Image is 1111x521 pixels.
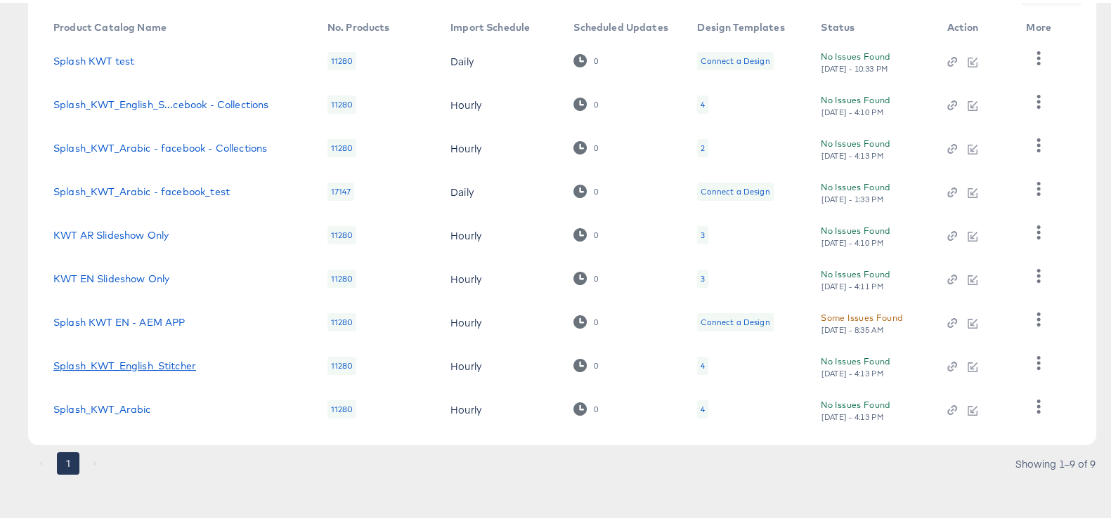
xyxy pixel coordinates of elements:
a: Splash KWT EN - AEM APP [53,314,185,325]
div: Connect a Design [697,310,773,329]
td: Daily [439,37,562,80]
div: 0 [592,53,598,63]
a: Splash_KWT_English_Stitcher [53,357,196,369]
div: Connect a Design [697,49,773,67]
div: 2 [701,140,705,151]
div: 11280 [327,267,357,285]
div: 0 [592,97,598,107]
div: 3 [701,270,705,282]
a: Splash_KWT_English_S...cebook - Collections [53,96,268,107]
a: Splash KWT test [53,53,134,64]
td: Daily [439,167,562,211]
button: page 1 [57,449,79,472]
div: Scheduled Updates [573,19,668,30]
div: Product Catalog Name [53,19,167,30]
div: 11280 [327,310,357,329]
div: 0 [592,184,598,194]
a: Splash_KWT_Arabic - facebook_test [53,183,230,194]
div: 0 [573,51,598,65]
div: Connect a Design [701,314,769,325]
a: Splash_KWT_Arabic [53,401,151,412]
div: 0 [592,402,598,411]
td: Hourly [439,385,562,428]
div: 17147 [327,180,355,198]
div: Connect a Design [701,53,769,64]
div: 4 [701,401,705,412]
div: 4 [697,397,708,416]
div: 0 [592,140,598,150]
td: Hourly [439,211,562,254]
div: 4 [701,357,705,369]
th: More [1015,14,1068,37]
div: 3 [697,223,708,242]
div: 11280 [327,49,357,67]
a: KWT AR Slideshow Only [53,227,169,238]
div: 3 [701,227,705,238]
button: Some Issues Found[DATE] - 8:35 AM [821,308,902,332]
th: Status [810,14,935,37]
div: 0 [592,227,598,237]
div: 0 [573,400,598,413]
td: Hourly [439,298,562,341]
div: [DATE] - 8:35 AM [821,322,884,332]
td: Hourly [439,254,562,298]
div: 4 [697,93,708,111]
div: Showing 1–9 of 9 [1015,456,1096,466]
div: 0 [573,312,598,326]
nav: pagination navigation [28,449,108,472]
div: 0 [573,269,598,282]
div: Import Schedule [450,19,530,30]
div: 11280 [327,223,357,242]
div: No. Products [327,19,390,30]
a: KWT EN Slideshow Only [53,270,169,282]
div: 0 [573,95,598,108]
div: 11280 [327,136,357,154]
div: 0 [592,358,598,368]
div: Connect a Design [697,180,773,198]
div: Some Issues Found [821,308,902,322]
div: 0 [573,356,598,369]
div: 11280 [327,93,357,111]
td: Hourly [439,80,562,124]
th: Action [936,14,1015,37]
div: 4 [701,96,705,107]
div: 3 [697,267,708,285]
a: Splash_KWT_Arabic - facebook - Collections [53,140,267,151]
div: 0 [573,182,598,195]
div: Connect a Design [701,183,769,194]
div: 2 [697,136,708,154]
div: 0 [573,138,598,152]
div: 11280 [327,397,357,416]
div: 0 [592,315,598,324]
div: Design Templates [697,19,784,30]
div: 0 [573,225,598,239]
div: 4 [697,354,708,372]
td: Hourly [439,341,562,385]
td: Hourly [439,124,562,167]
div: 11280 [327,354,357,372]
div: 0 [592,271,598,281]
